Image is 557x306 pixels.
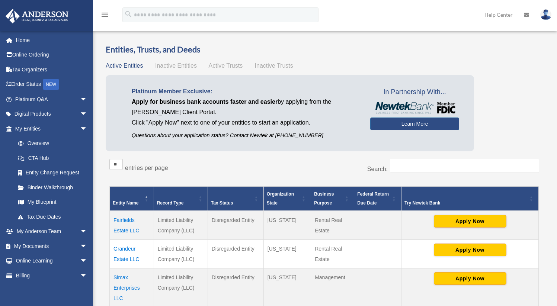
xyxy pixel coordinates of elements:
[80,239,95,254] span: arrow_drop_down
[113,200,138,206] span: Entity Name
[10,136,91,151] a: Overview
[434,244,506,256] button: Apply Now
[401,186,539,211] th: Try Newtek Bank : Activate to sort
[132,117,359,128] p: Click "Apply Now" next to one of your entities to start an application.
[10,195,95,210] a: My Blueprint
[100,10,109,19] i: menu
[5,239,99,254] a: My Documentsarrow_drop_down
[10,151,95,165] a: CTA Hub
[80,224,95,239] span: arrow_drop_down
[5,224,99,239] a: My Anderson Teamarrow_drop_down
[10,209,95,224] a: Tax Due Dates
[311,186,354,211] th: Business Purpose: Activate to sort
[80,107,95,122] span: arrow_drop_down
[540,9,551,20] img: User Pic
[132,97,359,117] p: by applying from the [PERSON_NAME] Client Portal.
[106,44,542,55] h3: Entities, Trusts, and Deeds
[132,131,359,140] p: Questions about your application status? Contact Newtek at [PHONE_NUMBER]
[208,239,263,268] td: Disregarded Entity
[154,211,208,240] td: Limited Liability Company (LLC)
[263,186,311,211] th: Organization State: Activate to sort
[354,186,401,211] th: Federal Return Due Date: Activate to sort
[263,239,311,268] td: [US_STATE]
[80,254,95,269] span: arrow_drop_down
[255,62,293,69] span: Inactive Trusts
[132,99,278,105] span: Apply for business bank accounts faster and easier
[10,165,95,180] a: Entity Change Request
[311,239,354,268] td: Rental Real Estate
[110,239,154,268] td: Grandeur Estate LLC
[367,166,388,172] label: Search:
[124,10,132,18] i: search
[5,92,99,107] a: Platinum Q&Aarrow_drop_down
[404,199,527,207] div: Try Newtek Bank
[5,268,99,283] a: Billingarrow_drop_down
[374,102,455,114] img: NewtekBankLogoSM.png
[208,211,263,240] td: Disregarded Entity
[132,86,359,97] p: Platinum Member Exclusive:
[5,62,99,77] a: Tax Organizers
[267,191,294,206] span: Organization State
[106,62,143,69] span: Active Entities
[154,186,208,211] th: Record Type: Activate to sort
[80,268,95,283] span: arrow_drop_down
[208,186,263,211] th: Tax Status: Activate to sort
[311,211,354,240] td: Rental Real Estate
[80,92,95,107] span: arrow_drop_down
[5,48,99,62] a: Online Ordering
[434,215,506,228] button: Apply Now
[125,165,168,171] label: entries per page
[370,117,459,130] a: Learn More
[3,9,71,23] img: Anderson Advisors Platinum Portal
[155,62,197,69] span: Inactive Entities
[43,79,59,90] div: NEW
[110,186,154,211] th: Entity Name: Activate to invert sorting
[154,239,208,268] td: Limited Liability Company (LLC)
[211,200,233,206] span: Tax Status
[370,86,459,98] span: In Partnership With...
[5,107,99,122] a: Digital Productsarrow_drop_down
[10,180,95,195] a: Binder Walkthrough
[434,272,506,285] button: Apply Now
[110,211,154,240] td: Fairfields Estate LLC
[357,191,389,206] span: Federal Return Due Date
[100,13,109,19] a: menu
[157,200,184,206] span: Record Type
[209,62,243,69] span: Active Trusts
[80,121,95,136] span: arrow_drop_down
[5,254,99,268] a: Online Learningarrow_drop_down
[314,191,334,206] span: Business Purpose
[5,77,99,92] a: Order StatusNEW
[5,121,95,136] a: My Entitiesarrow_drop_down
[263,211,311,240] td: [US_STATE]
[5,33,99,48] a: Home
